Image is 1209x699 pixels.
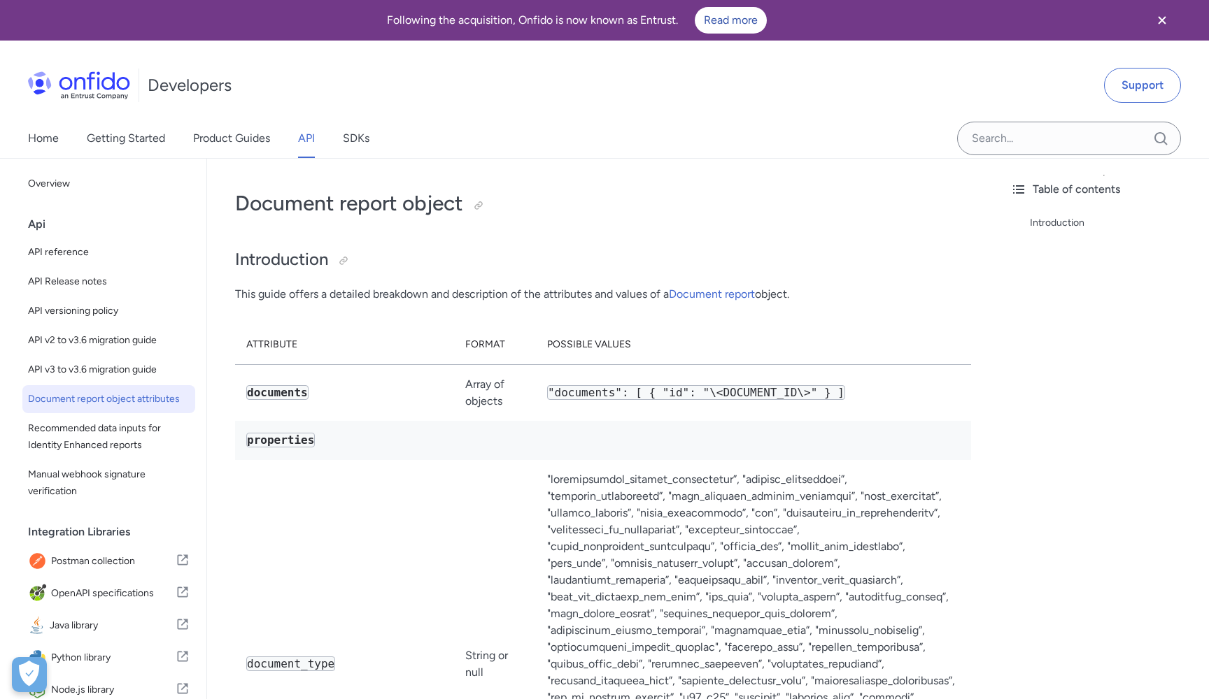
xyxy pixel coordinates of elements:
a: IconJava libraryJava library [22,610,195,641]
a: IconOpenAPI specificationsOpenAPI specifications [22,578,195,609]
a: Home [28,119,59,158]
div: Table of contents [1010,181,1198,198]
a: API [298,119,315,158]
button: Close banner [1136,3,1188,38]
svg: Close banner [1154,12,1171,29]
code: document_type [246,656,335,671]
code: documents [246,385,309,400]
div: Following the acquisition, Onfido is now known as Entrust. [17,7,1136,34]
div: Cookie Preferences [12,657,47,692]
th: Possible values [536,325,971,365]
a: API v3 to v3.6 migration guide [22,356,195,384]
a: Overview [22,170,195,198]
th: Format [454,325,536,365]
a: Document report [669,287,755,301]
a: Product Guides [193,119,270,158]
div: Api [28,210,201,238]
th: Attribute [235,325,454,365]
span: Java library [50,616,176,635]
span: Document report object attributes [28,391,190,408]
div: Integration Libraries [28,518,201,546]
a: API versioning policy [22,297,195,325]
span: Postman collection [51,552,176,571]
a: IconPython libraryPython library [22,642,195,673]
a: Read more [695,7,767,34]
input: Onfido search input field [957,122,1181,155]
a: Getting Started [87,119,165,158]
span: Overview [28,175,190,192]
a: API v2 to v3.6 migration guide [22,326,195,354]
h1: Document report object [235,189,971,217]
a: API reference [22,238,195,266]
a: Introduction [1030,215,1198,231]
img: Onfido Logo [28,71,130,99]
a: Manual webhook signature verification [22,461,195,505]
span: API reference [28,244,190,261]
img: IconOpenAPI specifications [28,584,51,603]
span: OpenAPI specifications [51,584,176,603]
img: IconPython library [28,648,51,668]
a: SDKs [343,119,369,158]
span: API v3 to v3.6 migration guide [28,361,190,378]
a: Recommended data inputs for Identity Enhanced reports [22,415,195,459]
img: IconPostman collection [28,552,51,571]
img: IconJava library [28,616,50,635]
a: API Release notes [22,268,195,296]
code: "documents": [ { "id": "\<DOCUMENT_ID\>" } ] [547,385,845,400]
span: Python library [51,648,176,668]
span: Manual webhook signature verification [28,466,190,500]
td: Array of objects [454,364,536,421]
span: API Release notes [28,273,190,290]
a: IconPostman collectionPostman collection [22,546,195,577]
h1: Developers [148,74,232,96]
span: API v2 to v3.6 migration guide [28,332,190,349]
span: Recommended data inputs for Identity Enhanced reports [28,420,190,454]
span: API versioning policy [28,303,190,319]
code: properties [246,433,315,447]
a: Support [1104,68,1181,103]
button: Open Preferences [12,657,47,692]
a: Document report object attributes [22,385,195,413]
h2: Introduction [235,248,971,272]
p: This guide offers a detailed breakdown and description of the attributes and values of a object. [235,286,971,303]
